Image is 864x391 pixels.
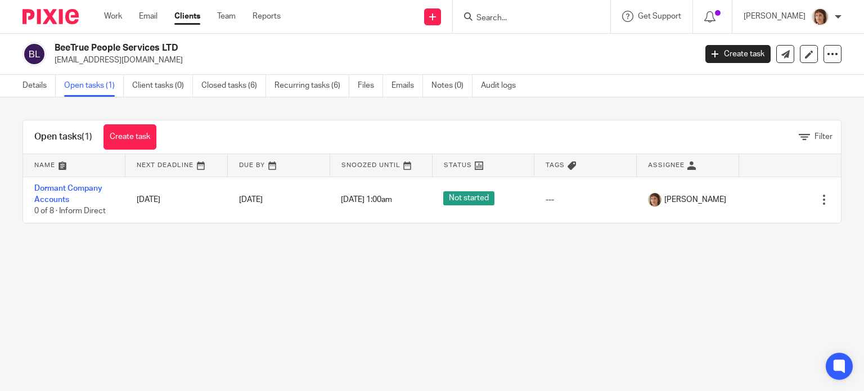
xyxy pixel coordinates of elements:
[132,75,193,97] a: Client tasks (0)
[341,196,392,204] span: [DATE] 1:00am
[546,162,565,168] span: Tags
[34,131,92,143] h1: Open tasks
[104,11,122,22] a: Work
[443,191,494,205] span: Not started
[217,11,236,22] a: Team
[64,75,124,97] a: Open tasks (1)
[638,12,681,20] span: Get Support
[55,55,688,66] p: [EMAIL_ADDRESS][DOMAIN_NAME]
[358,75,383,97] a: Files
[648,193,661,206] img: Pixie%204.jpg
[444,162,472,168] span: Status
[55,42,562,54] h2: BeeTrue People Services LTD
[34,207,106,215] span: 0 of 8 · Inform Direct
[82,132,92,141] span: (1)
[139,11,157,22] a: Email
[274,75,349,97] a: Recurring tasks (6)
[22,9,79,24] img: Pixie
[705,45,771,63] a: Create task
[744,11,805,22] p: [PERSON_NAME]
[481,75,524,97] a: Audit logs
[22,42,46,66] img: svg%3E
[811,8,829,26] img: Pixie%204.jpg
[201,75,266,97] a: Closed tasks (6)
[103,124,156,150] a: Create task
[253,11,281,22] a: Reports
[391,75,423,97] a: Emails
[125,177,228,223] td: [DATE]
[431,75,472,97] a: Notes (0)
[34,185,102,204] a: Dormant Company Accounts
[546,194,625,205] div: ---
[239,196,263,204] span: [DATE]
[814,133,832,141] span: Filter
[341,162,400,168] span: Snoozed Until
[475,14,577,24] input: Search
[664,194,726,205] span: [PERSON_NAME]
[22,75,56,97] a: Details
[174,11,200,22] a: Clients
